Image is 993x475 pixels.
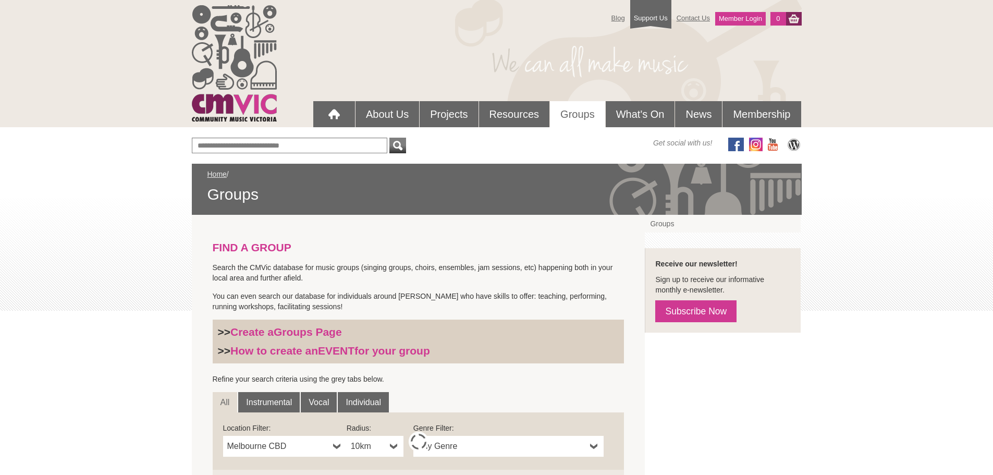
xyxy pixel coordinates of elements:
a: Projects [420,101,478,127]
h3: >> [218,344,619,358]
a: Instrumental [238,392,300,413]
a: 0 [770,12,786,26]
img: CMVic Blog [786,138,802,151]
strong: EVENT [318,345,354,357]
a: Individual [338,392,389,413]
p: Sign up to receive our informative monthly e-newsletter. [655,274,790,295]
a: Any Genre [413,436,604,457]
span: 10km [351,440,386,453]
a: What's On [606,101,675,127]
img: icon-instagram.png [749,138,763,151]
a: Blog [606,9,630,27]
a: About Us [355,101,419,127]
h3: >> [218,325,619,339]
a: News [675,101,722,127]
p: Refine your search criteria using the grey tabs below. [213,374,624,384]
a: Subscribe Now [655,300,737,322]
strong: Receive our newsletter! [655,260,737,268]
div: / [207,169,786,204]
img: cmvic_logo.png [192,5,277,121]
strong: FIND A GROUP [213,241,291,253]
a: Create aGroups Page [230,326,342,338]
a: 10km [347,436,403,457]
a: Groups [645,215,801,233]
span: Groups [207,185,786,204]
a: Contact Us [671,9,715,27]
span: Any Genre [418,440,586,453]
a: Melbourne CBD [223,436,347,457]
a: Member Login [715,12,766,26]
a: Resources [479,101,550,127]
a: How to create anEVENTfor your group [230,345,430,357]
p: Search the CMVic database for music groups (singing groups, choirs, ensembles, jam sessions, etc)... [213,262,624,283]
a: Vocal [301,392,337,413]
span: Get social with us! [653,138,713,148]
label: Genre Filter: [413,423,604,433]
strong: Groups Page [274,326,342,338]
label: Location Filter: [223,423,347,433]
p: You can even search our database for individuals around [PERSON_NAME] who have skills to offer: t... [213,291,624,312]
label: Radius: [347,423,403,433]
a: Membership [722,101,801,127]
span: Melbourne CBD [227,440,329,453]
a: Home [207,170,227,178]
a: All [213,392,238,413]
a: Groups [550,101,605,127]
